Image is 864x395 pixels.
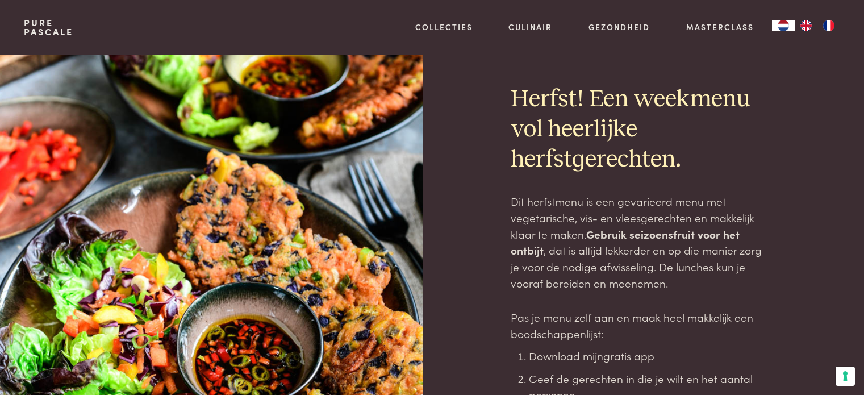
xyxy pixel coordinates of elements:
[511,309,771,342] p: Pas je menu zelf aan en maak heel makkelijk een boodschappenlijst:
[511,226,740,258] strong: Gebruik seizoensfruit voor het ontbijt
[415,21,473,33] a: Collecties
[588,21,650,33] a: Gezondheid
[529,348,771,364] li: Download mijn
[772,20,840,31] aside: Language selected: Nederlands
[795,20,840,31] ul: Language list
[795,20,817,31] a: EN
[686,21,754,33] a: Masterclass
[772,20,795,31] a: NL
[511,193,771,291] p: Dit herfstmenu is een gevarieerd menu met vegetarische, vis- en vleesgerechten en makkelijk klaar...
[817,20,840,31] a: FR
[24,18,73,36] a: PurePascale
[508,21,552,33] a: Culinair
[836,367,855,386] button: Uw voorkeuren voor toestemming voor trackingtechnologieën
[603,348,654,363] a: gratis app
[772,20,795,31] div: Language
[511,85,771,175] h2: Herfst! Een weekmenu vol heerlijke herfstgerechten.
